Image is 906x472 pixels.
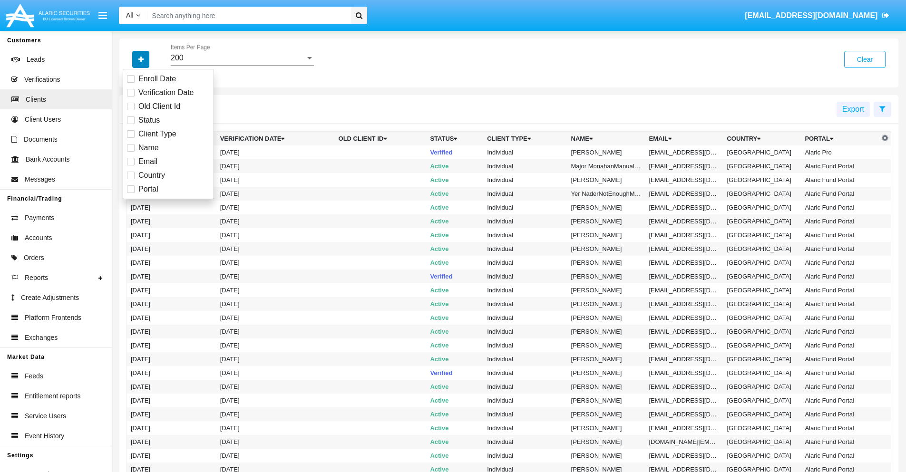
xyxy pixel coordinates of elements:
[645,338,723,352] td: [EMAIL_ADDRESS][DOMAIN_NAME]
[426,132,483,146] th: Status
[740,2,894,29] a: [EMAIL_ADDRESS][DOMAIN_NAME]
[483,352,567,366] td: Individual
[483,311,567,325] td: Individual
[723,421,801,435] td: [GEOGRAPHIC_DATA]
[127,325,216,338] td: [DATE]
[723,283,801,297] td: [GEOGRAPHIC_DATA]
[801,449,879,462] td: Alaric Fund Portal
[645,242,723,256] td: [EMAIL_ADDRESS][DOMAIN_NAME]
[645,228,723,242] td: [EMAIL_ADDRESS][DOMAIN_NAME]
[483,435,567,449] td: Individual
[25,115,61,125] span: Client Users
[216,159,335,173] td: [DATE]
[483,394,567,407] td: Individual
[138,128,176,140] span: Client Type
[127,201,216,214] td: [DATE]
[25,233,52,243] span: Accounts
[723,256,801,270] td: [GEOGRAPHIC_DATA]
[127,394,216,407] td: [DATE]
[127,366,216,380] td: [DATE]
[426,173,483,187] td: Active
[216,421,335,435] td: [DATE]
[567,187,645,201] td: Yer NaderNotEnoughMoney
[426,159,483,173] td: Active
[483,173,567,187] td: Individual
[216,449,335,462] td: [DATE]
[801,242,879,256] td: Alaric Fund Portal
[723,449,801,462] td: [GEOGRAPHIC_DATA]
[126,11,134,19] span: All
[801,394,879,407] td: Alaric Fund Portal
[216,435,335,449] td: [DATE]
[138,73,176,85] span: Enroll Date
[723,201,801,214] td: [GEOGRAPHIC_DATA]
[801,283,879,297] td: Alaric Fund Portal
[483,214,567,228] td: Individual
[801,256,879,270] td: Alaric Fund Portal
[216,228,335,242] td: [DATE]
[216,242,335,256] td: [DATE]
[801,228,879,242] td: Alaric Fund Portal
[216,214,335,228] td: [DATE]
[801,132,879,146] th: Portal
[723,132,801,146] th: Country
[801,352,879,366] td: Alaric Fund Portal
[723,435,801,449] td: [GEOGRAPHIC_DATA]
[567,228,645,242] td: [PERSON_NAME]
[171,54,184,62] span: 200
[801,270,879,283] td: Alaric Fund Portal
[216,366,335,380] td: [DATE]
[645,159,723,173] td: [EMAIL_ADDRESS][DOMAIN_NAME]
[844,51,886,68] button: Clear
[483,283,567,297] td: Individual
[216,256,335,270] td: [DATE]
[801,407,879,421] td: Alaric Fund Portal
[426,421,483,435] td: Active
[842,105,864,113] span: Export
[645,173,723,187] td: [EMAIL_ADDRESS][DOMAIN_NAME]
[127,214,216,228] td: [DATE]
[483,407,567,421] td: Individual
[567,449,645,462] td: [PERSON_NAME]
[483,228,567,242] td: Individual
[483,338,567,352] td: Individual
[801,201,879,214] td: Alaric Fund Portal
[723,159,801,173] td: [GEOGRAPHIC_DATA]
[24,135,58,144] span: Documents
[426,352,483,366] td: Active
[119,10,147,20] a: All
[645,380,723,394] td: [EMAIL_ADDRESS][DOMAIN_NAME]
[645,132,723,146] th: Email
[127,256,216,270] td: [DATE]
[801,145,879,159] td: Alaric Pro
[335,132,427,146] th: Old Client Id
[567,297,645,311] td: [PERSON_NAME]
[567,201,645,214] td: [PERSON_NAME]
[216,352,335,366] td: [DATE]
[723,394,801,407] td: [GEOGRAPHIC_DATA]
[801,366,879,380] td: Alaric Fund Portal
[25,313,81,323] span: Platform Frontends
[138,115,160,126] span: Status
[801,338,879,352] td: Alaric Fund Portal
[127,407,216,421] td: [DATE]
[426,228,483,242] td: Active
[147,7,348,24] input: Search
[483,187,567,201] td: Individual
[127,352,216,366] td: [DATE]
[426,407,483,421] td: Active
[567,173,645,187] td: [PERSON_NAME]
[645,421,723,435] td: [EMAIL_ADDRESS][DOMAIN_NAME]
[567,283,645,297] td: [PERSON_NAME]
[567,132,645,146] th: Name
[216,173,335,187] td: [DATE]
[26,154,70,164] span: Bank Accounts
[723,311,801,325] td: [GEOGRAPHIC_DATA]
[483,366,567,380] td: Individual
[127,311,216,325] td: [DATE]
[138,183,158,195] span: Portal
[645,325,723,338] td: [EMAIL_ADDRESS][DOMAIN_NAME]
[426,394,483,407] td: Active
[483,159,567,173] td: Individual
[483,270,567,283] td: Individual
